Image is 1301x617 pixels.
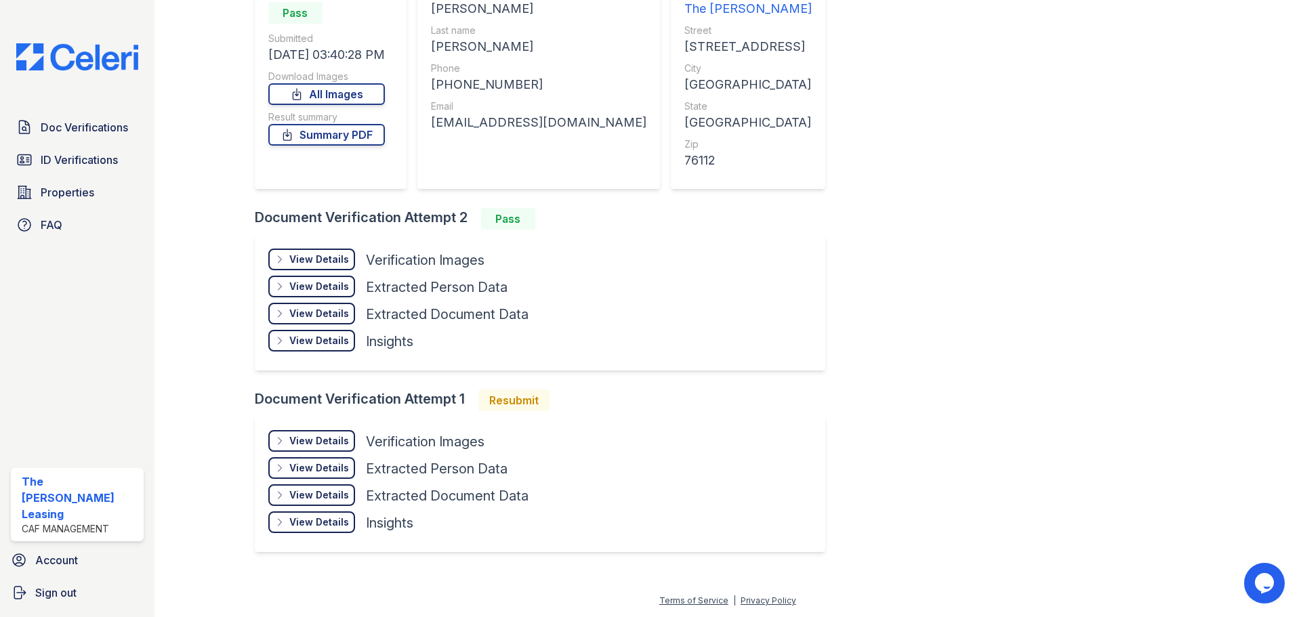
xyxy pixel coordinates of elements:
[41,184,94,200] span: Properties
[366,432,484,451] div: Verification Images
[35,552,78,568] span: Account
[366,251,484,270] div: Verification Images
[22,522,138,536] div: CAF Management
[431,37,646,56] div: [PERSON_NAME]
[684,137,812,151] div: Zip
[431,62,646,75] div: Phone
[431,75,646,94] div: [PHONE_NUMBER]
[366,459,508,478] div: Extracted Person Data
[289,461,349,475] div: View Details
[5,43,149,70] img: CE_Logo_Blue-a8612792a0a2168367f1c8372b55b34899dd931a85d93a1a3d3e32e68fde9ad4.png
[478,389,550,411] div: Resubmit
[366,278,508,297] div: Extracted Person Data
[11,114,144,141] a: Doc Verifications
[684,24,812,37] div: Street
[41,217,62,233] span: FAQ
[268,110,385,124] div: Result summary
[684,113,812,132] div: [GEOGRAPHIC_DATA]
[366,305,529,324] div: Extracted Document Data
[268,70,385,83] div: Download Images
[684,75,812,94] div: [GEOGRAPHIC_DATA]
[268,2,323,24] div: Pass
[22,473,138,522] div: The [PERSON_NAME] Leasing
[481,208,535,230] div: Pass
[684,62,812,75] div: City
[289,515,349,529] div: View Details
[733,595,736,605] div: |
[289,334,349,347] div: View Details
[684,100,812,113] div: State
[11,211,144,238] a: FAQ
[1244,563,1287,603] iframe: chat widget
[41,119,128,135] span: Doc Verifications
[5,547,149,574] a: Account
[11,179,144,206] a: Properties
[268,45,385,64] div: [DATE] 03:40:28 PM
[366,513,413,532] div: Insights
[255,208,836,230] div: Document Verification Attempt 2
[11,146,144,173] a: ID Verifications
[289,280,349,293] div: View Details
[741,595,796,605] a: Privacy Policy
[289,434,349,448] div: View Details
[366,332,413,351] div: Insights
[289,307,349,320] div: View Details
[431,100,646,113] div: Email
[268,32,385,45] div: Submitted
[289,488,349,502] div: View Details
[41,152,118,168] span: ID Verifications
[268,83,385,105] a: All Images
[366,486,529,505] div: Extracted Document Data
[35,584,77,601] span: Sign out
[268,124,385,146] a: Summary PDF
[5,579,149,606] a: Sign out
[255,389,836,411] div: Document Verification Attempt 1
[431,24,646,37] div: Last name
[289,253,349,266] div: View Details
[684,151,812,170] div: 76112
[659,595,728,605] a: Terms of Service
[431,113,646,132] div: [EMAIL_ADDRESS][DOMAIN_NAME]
[684,37,812,56] div: [STREET_ADDRESS]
